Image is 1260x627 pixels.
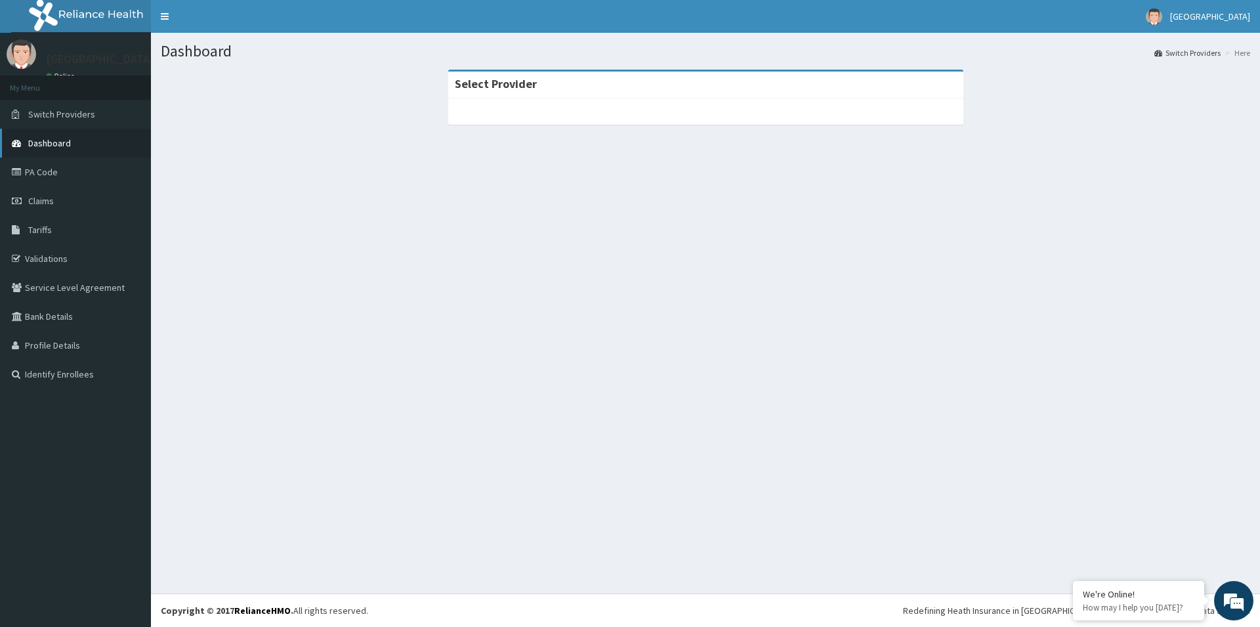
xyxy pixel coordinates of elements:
[46,53,154,65] p: [GEOGRAPHIC_DATA]
[1083,588,1194,600] div: We're Online!
[28,224,52,236] span: Tariffs
[1146,9,1162,25] img: User Image
[161,605,293,616] strong: Copyright © 2017 .
[1083,602,1194,613] p: How may I help you today?
[1170,11,1250,22] span: [GEOGRAPHIC_DATA]
[234,605,291,616] a: RelianceHMO
[46,72,77,81] a: Online
[7,39,36,69] img: User Image
[455,76,537,91] strong: Select Provider
[1222,47,1250,58] li: Here
[1154,47,1221,58] a: Switch Providers
[151,594,1260,627] footer: All rights reserved.
[28,195,54,207] span: Claims
[28,108,95,120] span: Switch Providers
[903,604,1250,617] div: Redefining Heath Insurance in [GEOGRAPHIC_DATA] using Telemedicine and Data Science!
[161,43,1250,60] h1: Dashboard
[28,137,71,149] span: Dashboard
